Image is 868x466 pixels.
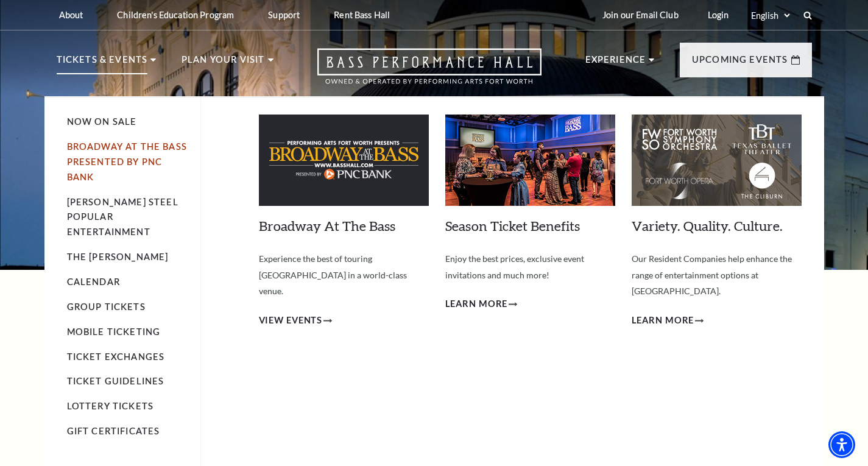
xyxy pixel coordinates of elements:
p: Our Resident Companies help enhance the range of entertainment options at [GEOGRAPHIC_DATA]. [632,251,802,300]
a: Calendar [67,277,120,287]
p: Children's Education Program [117,10,234,20]
p: Enjoy the best prices, exclusive event invitations and much more! [445,251,615,283]
a: Mobile Ticketing [67,327,161,337]
p: About [59,10,83,20]
select: Select: [749,10,792,21]
a: Learn More Variety. Quality. Culture. [632,313,704,328]
p: Upcoming Events [692,52,788,74]
span: Learn More [632,313,694,328]
a: Season Ticket Benefits [445,217,580,234]
p: Rent Bass Hall [334,10,390,20]
a: The [PERSON_NAME] [67,252,169,262]
p: Experience the best of touring [GEOGRAPHIC_DATA] in a world-class venue. [259,251,429,300]
a: Broadway At The Bass [259,217,395,234]
a: Broadway At The Bass presented by PNC Bank [67,141,187,182]
a: View Events [259,313,333,328]
p: Experience [585,52,646,74]
a: [PERSON_NAME] Steel Popular Entertainment [67,197,178,238]
a: Learn More Season Ticket Benefits [445,297,518,312]
a: Gift Certificates [67,426,160,436]
span: Learn More [445,297,508,312]
p: Plan Your Visit [182,52,265,74]
div: Accessibility Menu [828,431,855,458]
a: Now On Sale [67,116,137,127]
span: View Events [259,313,323,328]
a: Open this option [273,48,585,96]
img: Broadway At The Bass [259,115,429,206]
a: Ticket Guidelines [67,376,164,386]
a: Group Tickets [67,302,146,312]
p: Tickets & Events [57,52,148,74]
p: Support [268,10,300,20]
a: Ticket Exchanges [67,351,165,362]
img: Season Ticket Benefits [445,115,615,206]
img: Variety. Quality. Culture. [632,115,802,206]
a: Lottery Tickets [67,401,154,411]
a: Variety. Quality. Culture. [632,217,783,234]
